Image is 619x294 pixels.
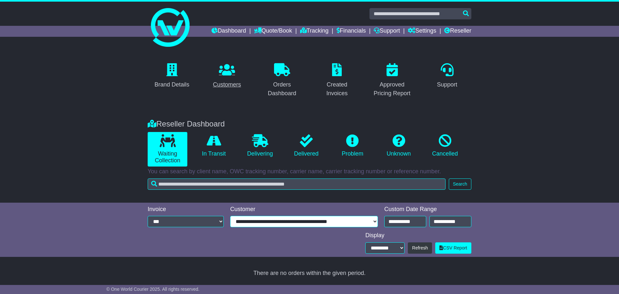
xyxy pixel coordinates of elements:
[144,119,475,129] div: Reseller Dashboard
[408,26,436,37] a: Settings
[333,132,372,160] a: Problem
[254,26,292,37] a: Quote/Book
[425,132,465,160] a: Cancelled
[444,26,471,37] a: Reseller
[337,26,366,37] a: Financials
[365,232,471,239] div: Display
[374,26,400,37] a: Support
[148,206,224,213] div: Invoice
[313,61,361,100] a: Created Invoices
[317,80,357,98] div: Created Invoices
[449,178,471,190] button: Search
[262,80,302,98] div: Orders Dashboard
[148,270,471,277] div: There are no orders within the given period.
[433,61,461,91] a: Support
[435,242,471,254] a: CSV Report
[209,61,245,91] a: Customers
[194,132,233,160] a: In Transit
[437,80,457,89] div: Support
[150,61,193,91] a: Brand Details
[148,168,471,175] p: You can search by client name, OWC tracking number, carrier name, carrier tracking number or refe...
[368,61,417,100] a: Approved Pricing Report
[213,80,241,89] div: Customers
[408,242,432,254] button: Refresh
[211,26,246,37] a: Dashboard
[148,132,187,167] a: Waiting Collection
[258,61,306,100] a: Orders Dashboard
[300,26,329,37] a: Tracking
[372,80,412,98] div: Approved Pricing Report
[379,132,418,160] a: Unknown
[154,80,189,89] div: Brand Details
[106,287,200,292] span: © One World Courier 2025. All rights reserved.
[384,206,471,213] div: Custom Date Range
[286,132,326,160] a: Delivered
[230,206,378,213] div: Customer
[240,132,280,160] a: Delivering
